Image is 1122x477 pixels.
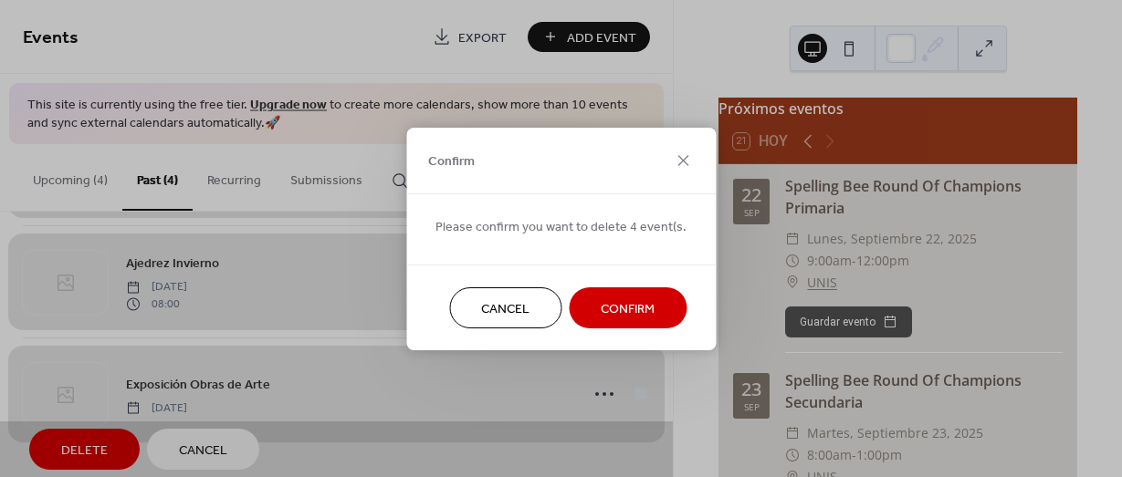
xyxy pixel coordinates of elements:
span: Confirm [601,299,655,318]
span: Please confirm you want to delete 4 event(s. [435,217,687,236]
button: Confirm [569,287,687,328]
span: Cancel [481,299,530,318]
span: Confirm [428,152,475,171]
button: Cancel [449,287,561,328]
